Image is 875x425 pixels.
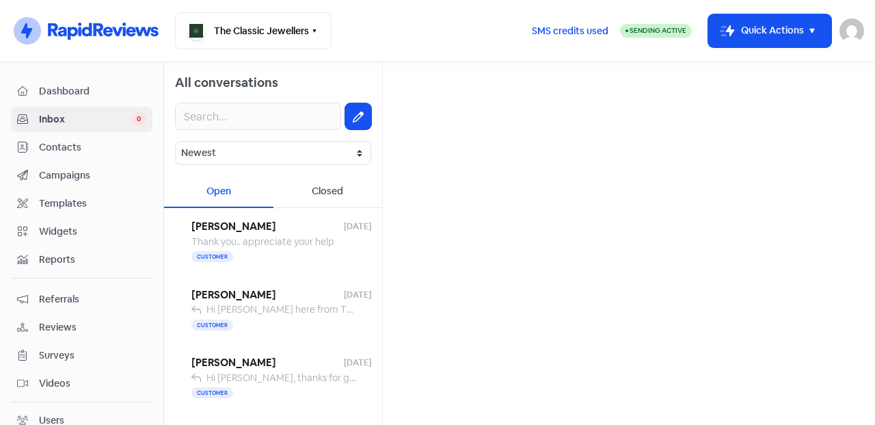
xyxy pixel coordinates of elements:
[39,112,131,127] span: Inbox
[344,289,371,301] span: [DATE]
[532,24,608,38] span: SMS credits used
[191,355,344,371] span: [PERSON_NAME]
[131,112,146,126] span: 0
[191,235,334,248] span: Thank you.. appreciate your help
[630,26,686,35] span: Sending Active
[11,135,152,160] a: Contacts
[11,343,152,368] a: Surveys
[620,23,692,39] a: Sending Active
[39,348,146,363] span: Surveys
[39,196,146,211] span: Templates
[175,103,341,130] input: Search...
[11,247,152,272] a: Reports
[11,163,152,188] a: Campaigns
[11,191,152,216] a: Templates
[273,176,383,208] div: Closed
[839,18,864,43] img: User
[191,320,233,331] span: Customer
[39,224,146,239] span: Widgets
[191,219,344,235] span: [PERSON_NAME]
[175,75,278,90] span: All conversations
[39,320,146,335] span: Reviews
[39,292,146,307] span: Referrals
[344,220,371,233] span: [DATE]
[39,140,146,155] span: Contacts
[708,14,831,47] button: Quick Actions
[11,79,152,104] a: Dashboard
[11,315,152,340] a: Reviews
[39,84,146,99] span: Dashboard
[11,107,152,132] a: Inbox 0
[39,168,146,183] span: Campaigns
[191,387,233,398] span: Customer
[191,251,233,262] span: Customer
[191,287,344,303] span: [PERSON_NAME]
[39,253,146,267] span: Reports
[39,376,146,391] span: Videos
[164,176,273,208] div: Open
[344,357,371,369] span: [DATE]
[11,371,152,396] a: Videos
[520,23,620,37] a: SMS credits used
[175,12,332,49] button: The Classic Jewellers
[11,287,152,312] a: Referrals
[11,219,152,244] a: Widgets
